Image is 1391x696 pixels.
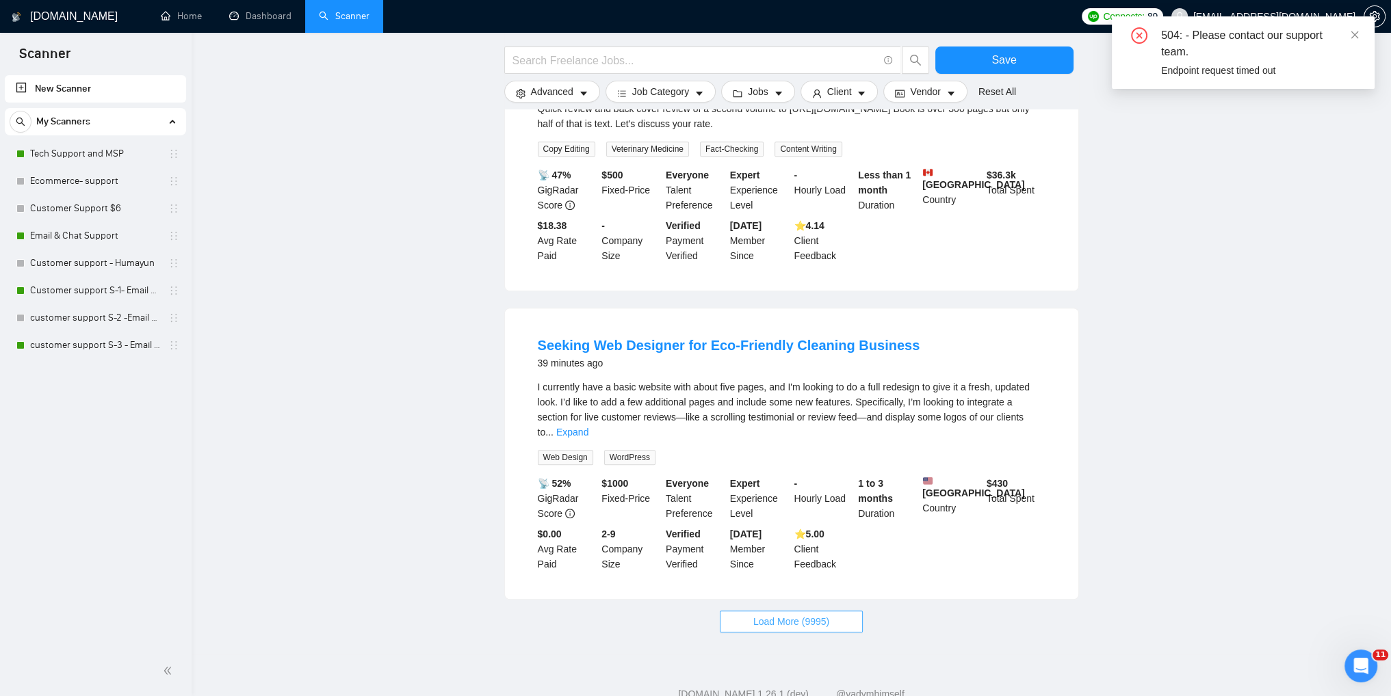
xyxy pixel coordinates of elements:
div: Endpoint request timed out [1161,63,1358,78]
div: Fixed-Price [599,476,663,521]
a: dashboardDashboard [229,10,291,22]
span: 89 [1147,9,1158,24]
b: $ 500 [601,170,623,180]
span: Vendor [910,84,940,99]
span: info-circle [884,56,893,65]
span: user [1175,12,1184,21]
b: - [794,170,798,180]
span: caret-down [579,88,588,98]
b: $ 430 [987,478,1008,489]
button: folderJobscaret-down [721,81,795,103]
span: Jobs [748,84,768,99]
button: Load More (9995) [720,611,863,632]
div: Talent Preference [663,476,727,521]
span: holder [168,230,179,241]
img: 🇺🇸 [923,476,933,485]
b: - [794,478,798,489]
b: Expert [730,478,760,489]
a: Seeking Web Designer for Eco-Friendly Cleaning Business [538,338,920,353]
div: Fixed-Price [599,168,663,213]
span: bars [617,88,627,98]
div: Duration [855,168,920,213]
span: My Scanners [36,108,90,135]
div: Experience Level [727,476,792,521]
div: Duration [855,476,920,521]
a: customer support S-2 -Email & Chat Support (Bulla) [30,304,160,332]
button: Save [935,46,1074,74]
span: idcard [895,88,905,98]
div: Quick review and back cover review of a second volume to https://www.amazon.ca/Symptoms-Watch-You... [538,101,1045,131]
a: setting [1364,11,1386,22]
iframe: Intercom live chat [1344,650,1377,682]
div: GigRadar Score [535,476,599,521]
button: search [902,46,929,74]
b: ⭐️ 5.00 [794,528,824,539]
span: info-circle [565,509,575,518]
span: Content Writing [775,142,842,157]
span: Copy Editing [538,142,595,157]
b: 📡 47% [538,170,571,180]
b: [GEOGRAPHIC_DATA] [922,168,1025,190]
b: Everyone [666,478,709,489]
span: info-circle [565,200,575,210]
span: caret-down [774,88,783,98]
div: Hourly Load [792,168,856,213]
b: Everyone [666,170,709,180]
div: Total Spent [984,168,1048,213]
span: holder [168,203,179,214]
img: upwork-logo.png [1088,11,1099,22]
a: Reset All [978,84,1016,99]
span: Load More (9995) [753,614,829,629]
b: [DATE] [730,528,762,539]
span: caret-down [694,88,704,98]
span: Connects: [1103,9,1144,24]
div: GigRadar Score [535,168,599,213]
a: customer support S-3 - Email & Chat Support(Umair) [30,332,160,359]
div: Payment Verified [663,218,727,263]
div: Hourly Load [792,476,856,521]
span: Client [827,84,852,99]
button: idcardVendorcaret-down [883,81,967,103]
img: 🇨🇦 [923,168,933,177]
div: Member Since [727,218,792,263]
li: New Scanner [5,75,186,103]
a: Email & Chat Support [30,222,160,250]
div: Client Feedback [792,218,856,263]
span: close-circle [1131,27,1147,44]
b: Verified [666,528,701,539]
button: setting [1364,5,1386,27]
span: Advanced [531,84,573,99]
input: Search Freelance Jobs... [512,52,878,69]
div: Country [920,476,984,521]
div: Company Size [599,526,663,572]
div: Country [920,168,984,213]
span: folder [733,88,742,98]
b: 1 to 3 months [858,478,893,504]
span: holder [168,148,179,159]
span: 11 [1373,650,1388,660]
div: Company Size [599,218,663,263]
span: Job Category [632,84,689,99]
button: userClientcaret-down [801,81,879,103]
div: 504: - Please contact our support team. [1161,27,1358,60]
a: searchScanner [319,10,369,22]
b: $0.00 [538,528,562,539]
div: Total Spent [984,476,1048,521]
div: Avg Rate Paid [535,218,599,263]
a: New Scanner [16,75,175,103]
b: 📡 52% [538,478,571,489]
div: I currently have a basic website with about five pages, and I'm looking to do a full redesign to ... [538,379,1045,440]
div: Client Feedback [792,526,856,572]
span: Veterinary Medicine [606,142,689,157]
a: homeHome [161,10,202,22]
span: setting [516,88,525,98]
div: Talent Preference [663,168,727,213]
b: Less than 1 month [858,170,911,196]
span: WordPress [604,450,655,465]
b: Verified [666,220,701,231]
span: Web Design [538,450,593,465]
span: search [10,117,31,126]
button: search [10,111,31,133]
a: Customer support S-1- Email & Chat Support [30,277,160,304]
span: I currently have a basic website with about five pages, and I'm looking to do a full redesign to ... [538,382,1030,438]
